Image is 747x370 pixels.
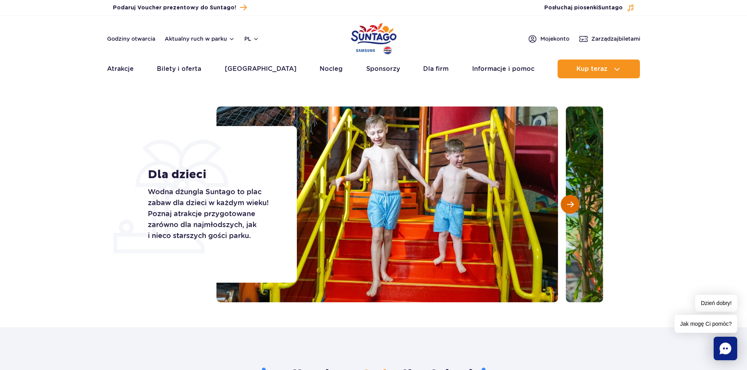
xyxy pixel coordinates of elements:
a: Podaruj Voucher prezentowy do Suntago! [113,2,247,13]
span: Moje konto [540,35,569,43]
a: Dla firm [423,60,449,78]
a: Mojekonto [528,34,569,43]
button: Następny slajd [561,195,580,214]
span: Zarządzaj biletami [591,35,640,43]
p: Wodna dżungla Suntago to plac zabaw dla dzieci w każdym wieku! Poznaj atrakcje przygotowane zarów... [148,186,279,241]
a: Zarządzajbiletami [579,34,640,43]
span: Dzień dobry! [695,295,737,312]
div: Chat [714,337,737,360]
h1: Dla dzieci [148,168,279,182]
a: Bilety i oferta [157,60,201,78]
button: Aktualny ruch w parku [165,36,235,42]
img: Dwaj uśmiechnięci chłopcy schodzący po kolorowych schodach zjeżdżalni w Suntago [216,106,558,302]
button: pl [244,35,259,43]
span: Kup teraz [576,65,607,72]
a: Nocleg [320,60,343,78]
button: Kup teraz [558,60,640,78]
a: Sponsorzy [366,60,400,78]
span: Posłuchaj piosenki [544,4,623,12]
a: Informacje i pomoc [472,60,534,78]
button: Posłuchaj piosenkiSuntago [544,4,634,12]
a: Park of Poland [351,20,396,56]
span: Jak mogę Ci pomóc? [674,315,737,333]
span: Suntago [598,5,623,11]
span: Podaruj Voucher prezentowy do Suntago! [113,4,236,12]
a: Godziny otwarcia [107,35,155,43]
a: [GEOGRAPHIC_DATA] [225,60,296,78]
a: Atrakcje [107,60,134,78]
